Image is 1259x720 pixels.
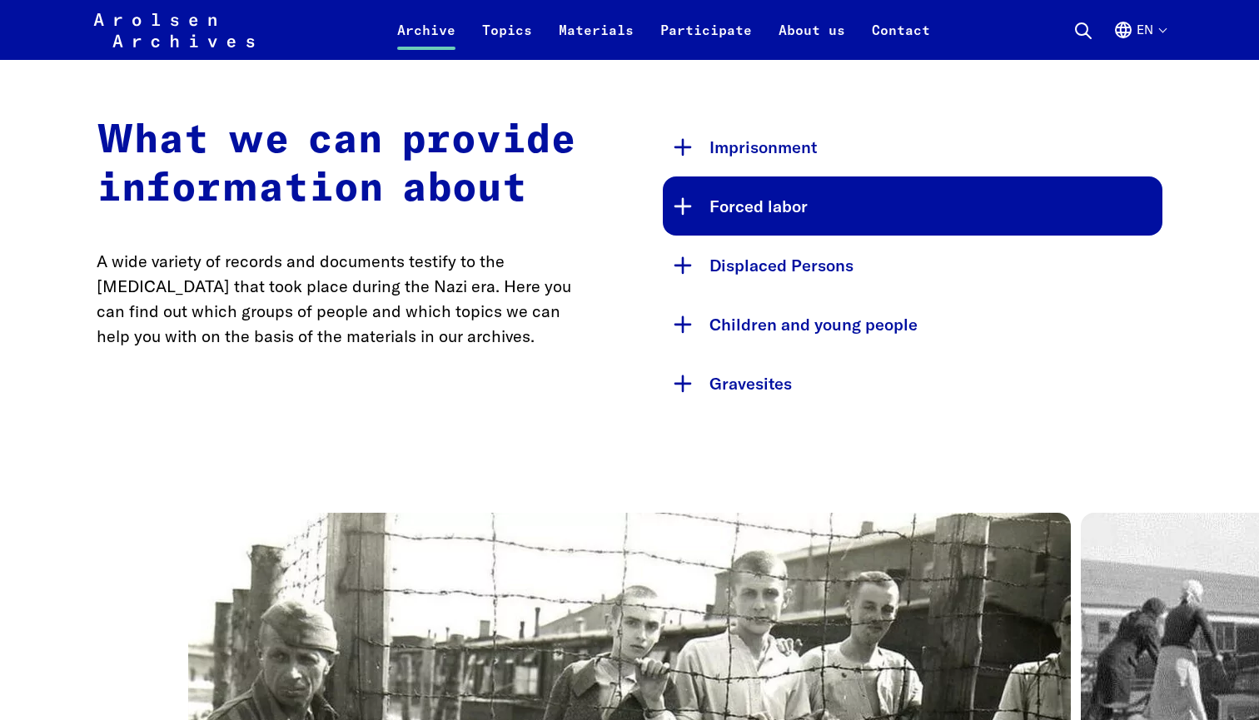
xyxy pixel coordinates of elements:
a: About us [765,20,858,60]
a: Materials [545,20,647,60]
a: Archive [384,20,469,60]
button: Gravesites [663,354,1162,413]
button: Children and young people [663,295,1162,354]
button: English, language selection [1113,20,1166,60]
button: Imprisonment [663,117,1162,176]
nav: Primary [384,10,943,50]
a: Topics [469,20,545,60]
button: Displaced Persons [663,236,1162,295]
button: Forced labor [663,176,1162,236]
a: Contact [858,20,943,60]
a: Participate [647,20,765,60]
p: A wide variety of records and documents testify to the [MEDICAL_DATA] that took place during the ... [97,249,596,349]
strong: What we can provide information about [97,121,576,209]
